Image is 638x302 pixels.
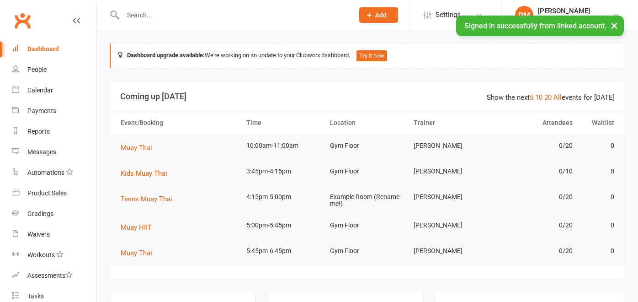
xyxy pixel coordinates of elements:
[538,7,606,15] div: [PERSON_NAME]
[493,135,577,156] td: 0/20
[538,15,606,23] div: DM Muay Thai & Fitness
[12,101,96,121] a: Payments
[121,223,152,232] span: Muay HIIT
[409,111,493,135] th: Trainer
[326,215,409,236] td: Gym Floor
[409,186,493,208] td: [PERSON_NAME]
[121,248,159,259] button: Muay Thai
[577,161,619,182] td: 0
[12,80,96,101] a: Calendar
[409,215,493,236] td: [PERSON_NAME]
[121,142,159,153] button: Muay Thai
[242,240,326,262] td: 5:45pm-6:45pm
[27,45,59,53] div: Dashboard
[12,204,96,224] a: Gradings
[326,111,409,135] th: Location
[27,210,53,217] div: Gradings
[12,224,96,245] a: Waivers
[409,161,493,182] td: [PERSON_NAME]
[577,111,619,135] th: Waitlist
[12,245,96,265] a: Workouts
[12,162,96,183] a: Automations
[409,240,493,262] td: [PERSON_NAME]
[242,111,326,135] th: Time
[27,86,53,94] div: Calendar
[121,222,158,233] button: Muay HIIT
[27,169,64,176] div: Automations
[12,39,96,59] a: Dashboard
[27,148,56,156] div: Messages
[12,265,96,286] a: Assessments
[12,121,96,142] a: Reports
[326,240,409,262] td: Gym Floor
[120,9,347,22] input: Search...
[493,111,577,135] th: Attendees
[117,111,242,135] th: Event/Booking
[577,186,619,208] td: 0
[409,135,493,156] td: [PERSON_NAME]
[530,93,533,102] a: 5
[27,128,50,135] div: Reports
[12,142,96,162] a: Messages
[27,107,56,114] div: Payments
[436,5,461,25] span: Settings
[121,249,152,257] span: Muay Thai
[493,215,577,236] td: 0/20
[515,6,533,24] div: DM
[27,66,47,73] div: People
[375,11,387,19] span: Add
[110,43,625,69] div: We're working on an update to your Clubworx dashboard.
[487,92,615,103] div: Show the next events for [DATE]
[493,161,577,182] td: 0/10
[577,240,619,262] td: 0
[121,168,174,179] button: Kids Muay Thai
[493,186,577,208] td: 0/20
[535,93,542,102] a: 10
[606,16,622,35] button: ×
[27,189,67,197] div: Product Sales
[27,251,55,259] div: Workouts
[464,22,606,30] span: Signed in successfully from linked account.
[544,93,552,102] a: 20
[242,135,326,156] td: 10:00am-11:00am
[120,92,615,101] h3: Coming up [DATE]
[27,292,44,300] div: Tasks
[326,161,409,182] td: Gym Floor
[121,195,172,203] span: Teens Muay Thai
[242,186,326,208] td: 4:15pm-5:00pm
[493,240,577,262] td: 0/20
[356,50,387,61] button: Try it now
[12,183,96,204] a: Product Sales
[242,215,326,236] td: 5:00pm-5:45pm
[553,93,562,102] a: All
[121,144,152,152] span: Muay Thai
[27,272,73,279] div: Assessments
[12,59,96,80] a: People
[27,231,50,238] div: Waivers
[127,52,205,59] strong: Dashboard upgrade available:
[121,169,167,178] span: Kids Muay Thai
[11,9,34,32] a: Clubworx
[577,215,619,236] td: 0
[121,194,179,205] button: Teens Muay Thai
[359,7,398,23] button: Add
[577,135,619,156] td: 0
[326,186,409,215] td: Example Room (Rename me!)
[242,161,326,182] td: 3:45pm-4:15pm
[326,135,409,156] td: Gym Floor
